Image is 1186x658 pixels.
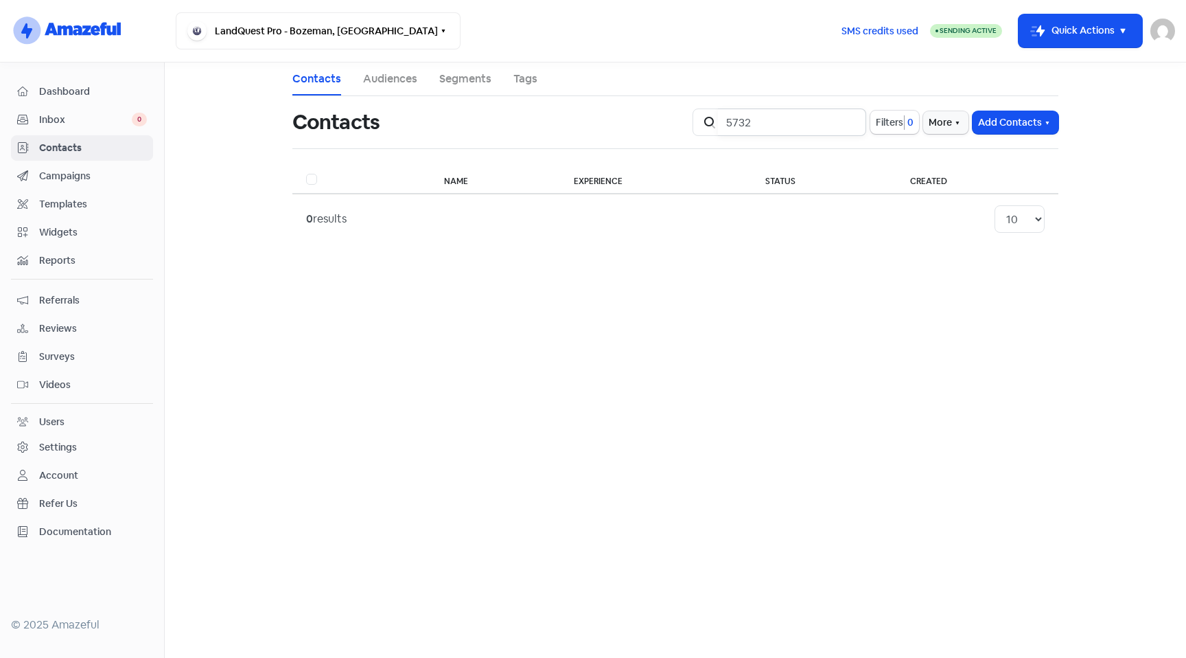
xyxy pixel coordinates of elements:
[560,166,752,194] th: Experience
[39,253,147,268] span: Reports
[905,115,914,130] span: 0
[11,344,153,370] a: Surveys
[830,23,930,37] a: SMS credits used
[11,491,153,517] a: Refer Us
[11,435,153,460] a: Settings
[39,225,147,240] span: Widgets
[39,321,147,336] span: Reviews
[39,497,147,511] span: Refer Us
[39,141,147,155] span: Contacts
[39,468,78,483] div: Account
[132,113,147,126] span: 0
[11,220,153,245] a: Widgets
[39,113,132,127] span: Inbox
[841,24,918,38] span: SMS credits used
[11,316,153,341] a: Reviews
[11,192,153,217] a: Templates
[39,293,147,308] span: Referrals
[430,166,560,194] th: Name
[363,71,417,87] a: Audiences
[39,415,65,429] div: Users
[39,440,77,455] div: Settings
[39,197,147,212] span: Templates
[292,100,380,144] h1: Contacts
[923,111,968,134] button: More
[292,71,341,87] a: Contacts
[11,79,153,104] a: Dashboard
[11,409,153,435] a: Users
[718,109,866,136] input: Search
[11,248,153,273] a: Reports
[11,372,153,398] a: Videos
[176,12,461,49] button: LandQuest Pro - Bozeman, [GEOGRAPHIC_DATA]
[39,169,147,183] span: Campaigns
[930,23,1002,39] a: Sending Active
[39,525,147,539] span: Documentation
[11,107,153,133] a: Inbox 0
[11,617,153,633] div: © 2025 Amazeful
[513,71,537,87] a: Tags
[1019,14,1142,47] button: Quick Actions
[306,212,313,226] strong: 0
[1150,19,1175,43] img: User
[11,288,153,313] a: Referrals
[439,71,491,87] a: Segments
[306,211,347,227] div: results
[11,463,153,488] a: Account
[973,111,1058,134] button: Add Contacts
[896,166,1058,194] th: Created
[11,163,153,189] a: Campaigns
[752,166,896,194] th: Status
[11,519,153,545] a: Documentation
[39,378,147,392] span: Videos
[11,135,153,161] a: Contacts
[940,26,997,35] span: Sending Active
[876,115,903,130] span: Filters
[39,84,147,99] span: Dashboard
[870,111,919,134] button: Filters0
[39,350,147,364] span: Surveys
